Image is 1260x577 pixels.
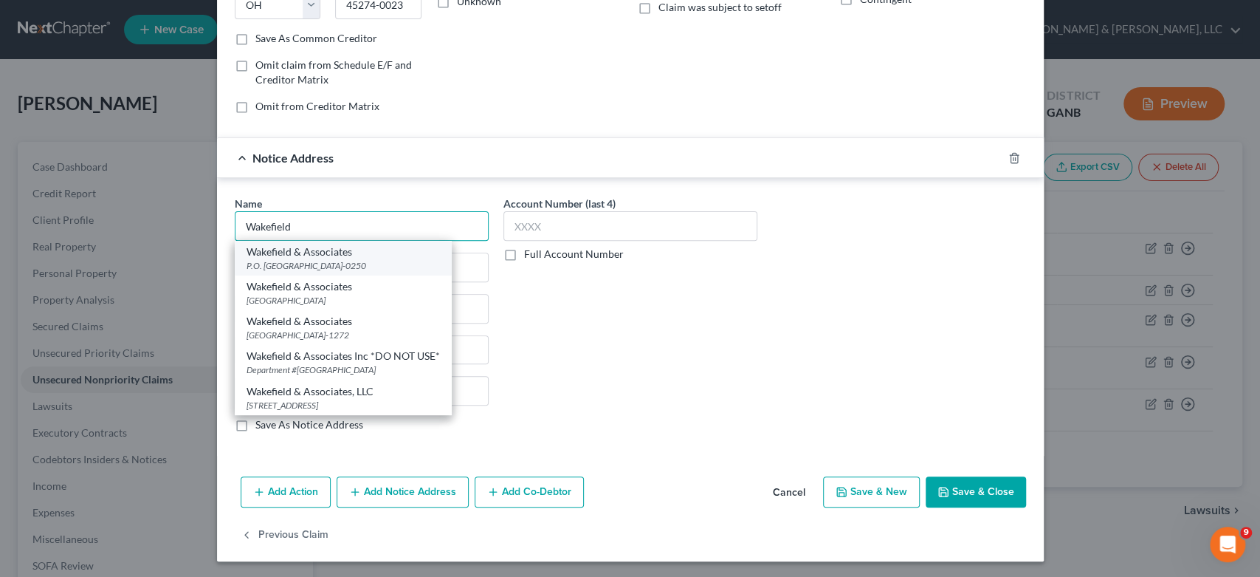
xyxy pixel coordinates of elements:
[1240,527,1252,539] span: 9
[761,478,817,508] button: Cancel
[235,211,489,241] input: Search by name...
[247,329,440,341] div: [GEOGRAPHIC_DATA]-1272
[255,58,412,86] span: Omit claim from Schedule E/F and Creditor Matrix
[247,384,440,399] div: Wakefield & Associates, LLC
[235,197,262,210] span: Name
[247,279,440,294] div: Wakefield & Associates
[247,259,440,272] div: P.O. [GEOGRAPHIC_DATA]-0250
[337,477,469,508] button: Add Notice Address
[255,31,377,46] label: Save As Common Creditor
[247,245,440,259] div: Wakefield & Associates
[1210,527,1245,562] iframe: Intercom live chat
[252,151,334,165] span: Notice Address
[255,417,363,432] label: Save As Notice Address
[658,1,782,13] span: Claim was subject to setoff
[503,211,757,241] input: XXXX
[241,477,331,508] button: Add Action
[247,399,440,412] div: [STREET_ADDRESS]
[823,477,920,508] button: Save & New
[241,519,328,550] button: Previous Claim
[255,100,379,112] span: Omit from Creditor Matrix
[247,349,440,363] div: Wakefield & Associates Inc *DO NOT USE*
[247,294,440,307] div: [GEOGRAPHIC_DATA]
[475,477,584,508] button: Add Co-Debtor
[247,363,440,376] div: Department #[GEOGRAPHIC_DATA]
[247,314,440,329] div: Wakefield & Associates
[524,247,624,262] label: Full Account Number
[503,196,616,211] label: Account Number (last 4)
[926,477,1026,508] button: Save & Close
